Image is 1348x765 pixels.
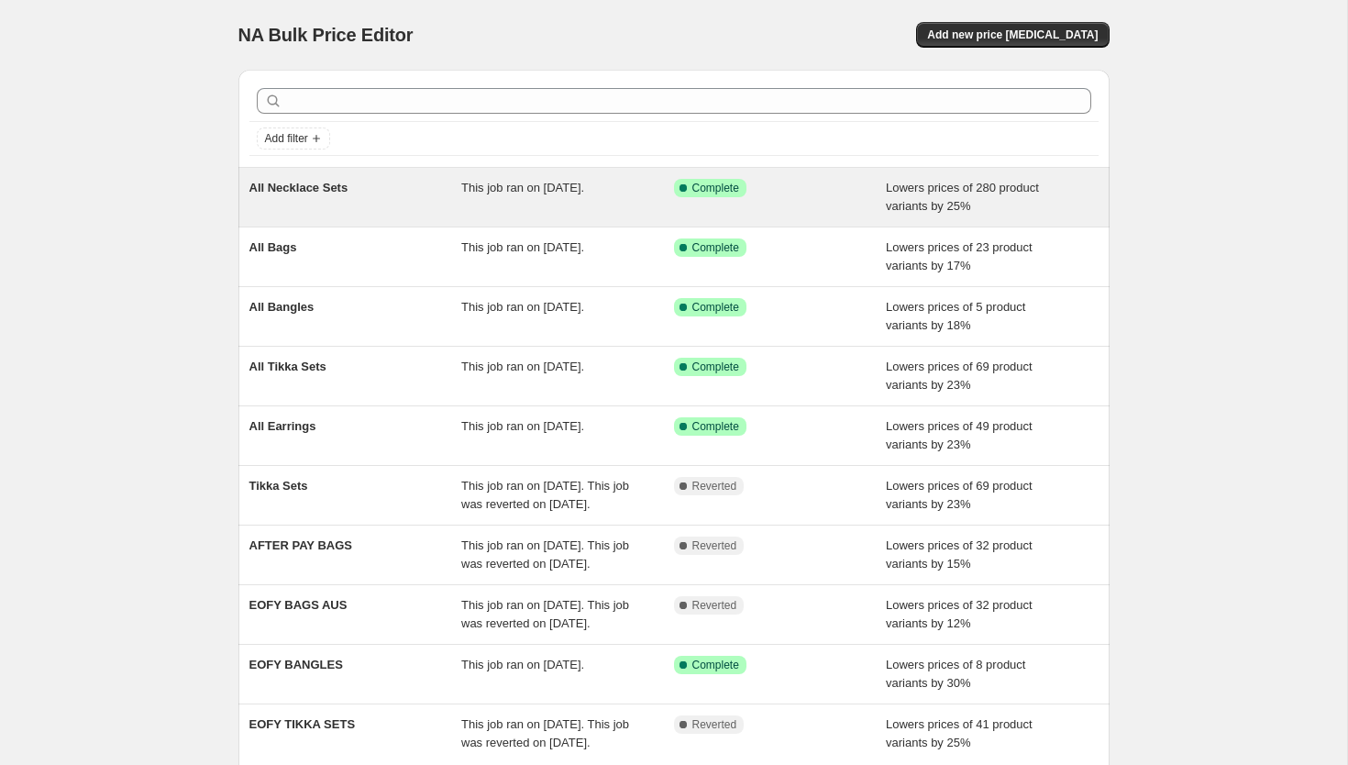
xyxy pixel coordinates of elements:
[692,717,737,732] span: Reverted
[249,240,297,254] span: All Bags
[461,538,629,571] span: This job ran on [DATE]. This job was reverted on [DATE].
[238,25,414,45] span: NA Bulk Price Editor
[461,181,584,194] span: This job ran on [DATE].
[927,28,1098,42] span: Add new price [MEDICAL_DATA]
[886,419,1033,451] span: Lowers prices of 49 product variants by 23%
[886,240,1033,272] span: Lowers prices of 23 product variants by 17%
[249,598,348,612] span: EOFY BAGS AUS
[692,598,737,613] span: Reverted
[461,717,629,749] span: This job ran on [DATE]. This job was reverted on [DATE].
[461,360,584,373] span: This job ran on [DATE].
[461,479,629,511] span: This job ran on [DATE]. This job was reverted on [DATE].
[886,300,1025,332] span: Lowers prices of 5 product variants by 18%
[692,300,739,315] span: Complete
[461,598,629,630] span: This job ran on [DATE]. This job was reverted on [DATE].
[886,598,1033,630] span: Lowers prices of 32 product variants by 12%
[249,360,326,373] span: All Tikka Sets
[886,717,1033,749] span: Lowers prices of 41 product variants by 25%
[692,181,739,195] span: Complete
[249,419,316,433] span: All Earrings
[886,658,1025,690] span: Lowers prices of 8 product variants by 30%
[249,300,315,314] span: All Bangles
[249,658,343,671] span: EOFY BANGLES
[692,360,739,374] span: Complete
[692,658,739,672] span: Complete
[265,131,308,146] span: Add filter
[886,479,1033,511] span: Lowers prices of 69 product variants by 23%
[692,538,737,553] span: Reverted
[886,360,1033,392] span: Lowers prices of 69 product variants by 23%
[257,127,330,150] button: Add filter
[461,658,584,671] span: This job ran on [DATE].
[886,181,1039,213] span: Lowers prices of 280 product variants by 25%
[249,181,348,194] span: All Necklace Sets
[461,300,584,314] span: This job ran on [DATE].
[461,240,584,254] span: This job ran on [DATE].
[886,538,1033,571] span: Lowers prices of 32 product variants by 15%
[461,419,584,433] span: This job ran on [DATE].
[692,479,737,493] span: Reverted
[916,22,1109,48] button: Add new price [MEDICAL_DATA]
[249,538,352,552] span: AFTER PAY BAGS
[249,479,308,493] span: Tikka Sets
[692,419,739,434] span: Complete
[249,717,356,731] span: EOFY TIKKA SETS
[692,240,739,255] span: Complete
